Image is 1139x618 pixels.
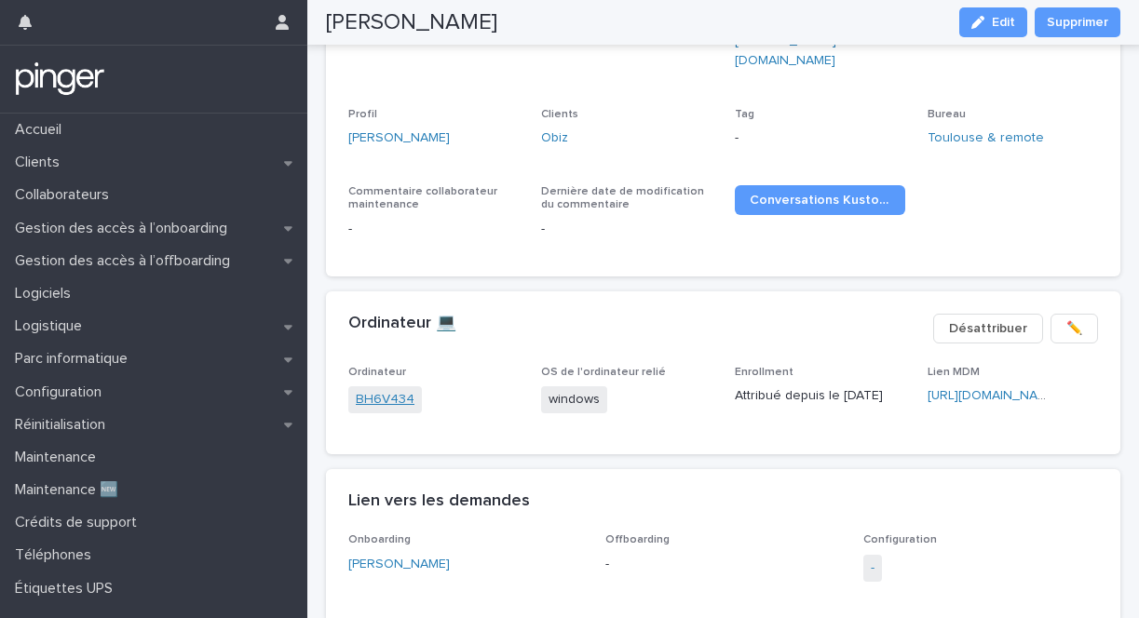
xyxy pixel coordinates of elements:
a: BH6V434 [356,390,414,410]
span: Profil [348,109,377,120]
p: - [605,555,840,574]
p: Réinitialisation [7,416,120,434]
p: Maintenance [7,449,111,466]
a: Toulouse & remote [928,128,1044,148]
h2: Lien vers les demandes [348,491,530,512]
a: - [871,558,875,578]
p: Logistique [7,317,97,335]
h2: [PERSON_NAME] [326,9,497,36]
p: Crédits de support [7,514,152,531]
span: Offboarding [605,534,670,545]
p: Étiquettes UPS [7,580,128,598]
span: windows [541,386,607,413]
span: Conversations Kustomer [750,194,890,207]
button: Désattribuer [933,314,1043,343]
h2: Ordinateur 💻 [348,314,456,334]
p: Maintenance 🆕 [7,481,133,499]
p: Collaborateurs [7,186,124,204]
p: Parc informatique [7,350,142,368]
p: Téléphones [7,546,106,564]
span: Edit [992,16,1015,29]
p: Attribué depuis le [DATE] [735,386,905,406]
span: Bureau [928,109,966,120]
p: - [541,220,712,239]
p: Gestion des accès à l’offboarding [7,252,245,270]
p: Clients [7,154,75,171]
span: Clients [541,109,578,120]
span: Onboarding [348,534,411,545]
span: OS de l'ordinateur relié [541,367,666,378]
span: Configuration [863,534,937,545]
p: - [348,220,519,239]
p: Gestion des accès à l’onboarding [7,220,242,237]
p: - [735,128,905,148]
span: Lien MDM [928,367,980,378]
button: Supprimer [1035,7,1120,37]
span: Enrollment [735,367,793,378]
a: Conversations Kustomer [735,185,905,215]
a: [PERSON_NAME] [348,128,450,148]
span: Dernière date de modification du commentaire [541,186,704,210]
button: Edit [959,7,1027,37]
span: Commentaire collaborateur maintenance [348,186,497,210]
a: [URL][DOMAIN_NAME] [928,389,1059,402]
span: ✏️ [1066,319,1082,338]
span: Ordinateur [348,367,406,378]
button: ✏️ [1051,314,1098,343]
p: Configuration [7,383,116,401]
span: Supprimer [1047,13,1108,32]
img: mTgBEunGTSyRkCgitkcU [15,60,105,98]
a: Obiz [541,128,568,148]
a: [PERSON_NAME] [348,555,450,574]
span: Désattribuer [949,319,1027,338]
p: Logiciels [7,285,86,302]
span: Tag [735,109,754,120]
p: Accueil [7,121,76,139]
